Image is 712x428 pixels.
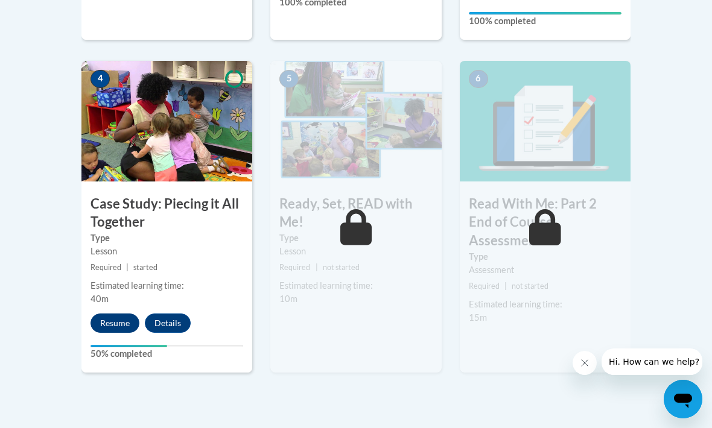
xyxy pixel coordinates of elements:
iframe: Button to launch messaging window [664,380,702,418]
span: 15m [469,312,487,323]
span: 5 [279,70,299,88]
img: Course Image [81,61,252,181]
img: Course Image [460,61,631,181]
div: Estimated learning time: [469,298,621,311]
span: not started [323,263,360,272]
span: not started [512,282,548,291]
button: Details [145,313,191,333]
h3: Case Study: Piecing it All Together [81,195,252,232]
div: Lesson [91,245,243,258]
span: 4 [91,70,110,88]
span: Required [279,263,310,272]
label: Type [91,231,243,245]
button: Resume [91,313,139,333]
div: Lesson [279,245,432,258]
span: | [126,263,129,272]
iframe: Message from company [602,348,702,375]
span: | [504,282,507,291]
label: Type [279,231,432,245]
img: Course Image [270,61,441,181]
div: Your progress [91,345,167,347]
span: 6 [469,70,488,88]
iframe: Close message [573,351,597,375]
label: 100% completed [469,14,621,28]
h3: Read With Me: Part 2 End of Course Assessment [460,195,631,250]
div: Assessment [469,263,621,277]
span: 10m [279,294,297,304]
label: Type [469,250,621,263]
span: 40m [91,294,109,304]
span: Required [91,263,121,272]
div: Estimated learning time: [279,279,432,292]
div: Your progress [469,12,621,14]
span: started [133,263,157,272]
h3: Ready, Set, READ with Me! [270,195,441,232]
label: 50% completed [91,347,243,360]
span: Required [469,282,500,291]
span: | [316,263,318,272]
div: Estimated learning time: [91,279,243,292]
